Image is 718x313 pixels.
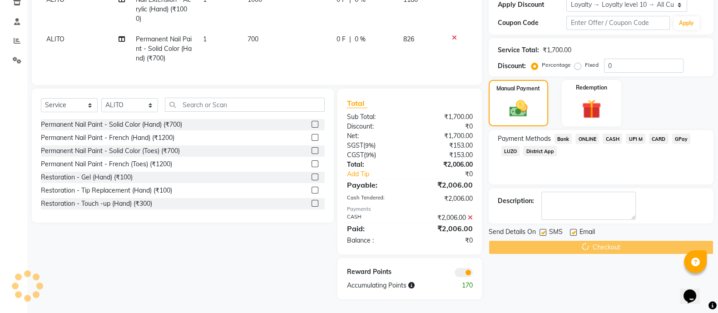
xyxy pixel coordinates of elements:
[340,160,410,169] div: Total:
[248,35,258,43] span: 700
[340,194,410,204] div: Cash Tendered:
[41,199,152,209] div: Restoration - Touch -up (Hand) (₹300)
[576,84,607,92] label: Redemption
[340,122,410,131] div: Discount:
[340,267,410,277] div: Reward Points
[349,35,351,44] span: |
[41,186,172,195] div: Restoration - Tip Replacement (Hand) (₹100)
[410,150,480,160] div: ₹153.00
[410,141,480,150] div: ₹153.00
[410,179,480,190] div: ₹2,006.00
[410,112,480,122] div: ₹1,700.00
[340,131,410,141] div: Net:
[347,205,472,213] div: Payments
[41,120,182,129] div: Permanent Nail Paint - Solid Color (Hand) (₹700)
[337,35,346,44] span: 0 F
[355,35,366,44] span: 0 %
[498,45,539,55] div: Service Total:
[501,146,520,156] span: LUZO
[340,141,410,150] div: ( )
[410,213,480,223] div: ₹2,006.00
[626,134,645,144] span: UPI M
[498,61,526,71] div: Discount:
[410,223,480,234] div: ₹2,006.00
[165,98,325,112] input: Search or Scan
[340,213,410,223] div: CASH
[340,281,444,290] div: Accumulating Points
[203,35,206,43] span: 1
[365,142,373,149] span: 9%
[576,97,607,121] img: _gift.svg
[340,112,410,122] div: Sub Total:
[41,173,133,182] div: Restoration - Gel (Hand) (₹100)
[489,227,536,238] span: Send Details On
[549,227,563,238] span: SMS
[555,134,572,144] span: Bank
[421,169,480,179] div: ₹0
[41,133,174,143] div: Permanent Nail Paint - French (Hand) (₹1200)
[542,61,571,69] label: Percentage
[410,122,480,131] div: ₹0
[340,150,410,160] div: ( )
[136,35,192,62] span: Permanent Nail Paint - Solid Color (Hand) (₹700)
[498,134,551,144] span: Payment Methods
[672,134,691,144] span: GPay
[41,159,172,169] div: Permanent Nail Paint - French (Toes) (₹1200)
[504,98,533,119] img: _cash.svg
[523,146,557,156] span: District App
[575,134,599,144] span: ONLINE
[585,61,599,69] label: Fixed
[649,134,668,144] span: CARD
[496,84,540,93] label: Manual Payment
[340,236,410,245] div: Balance :
[340,179,410,190] div: Payable:
[46,35,64,43] span: ALITO
[498,18,567,28] div: Coupon Code
[445,281,480,290] div: 170
[410,236,480,245] div: ₹0
[340,223,410,234] div: Paid:
[347,99,367,108] span: Total
[403,35,414,43] span: 826
[410,131,480,141] div: ₹1,700.00
[498,196,534,206] div: Description:
[340,169,421,179] a: Add Tip
[673,16,699,30] button: Apply
[347,141,363,149] span: SGST
[566,16,670,30] input: Enter Offer / Coupon Code
[543,45,571,55] div: ₹1,700.00
[41,146,180,156] div: Permanent Nail Paint - Solid Color (Toes) (₹700)
[410,194,480,204] div: ₹2,006.00
[680,277,709,304] iframe: chat widget
[410,160,480,169] div: ₹2,006.00
[579,227,595,238] span: Email
[365,151,374,159] span: 9%
[603,134,622,144] span: CASH
[347,151,363,159] span: CGST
